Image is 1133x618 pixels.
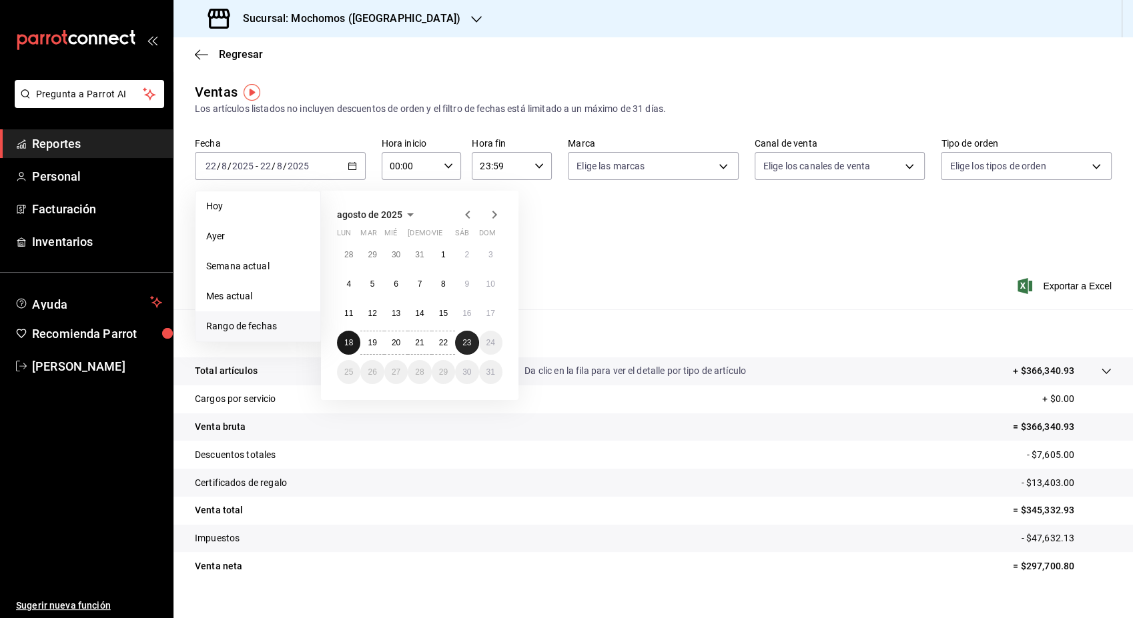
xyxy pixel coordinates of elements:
span: / [217,161,221,171]
button: 4 de agosto de 2025 [337,272,360,296]
button: 17 de agosto de 2025 [479,301,502,325]
button: 20 de agosto de 2025 [384,331,408,355]
p: + $0.00 [1042,392,1112,406]
input: ---- [287,161,310,171]
button: Regresar [195,48,263,61]
p: = $297,700.80 [1013,559,1112,573]
button: Exportar a Excel [1020,278,1112,294]
span: / [272,161,276,171]
span: Reportes [32,135,162,153]
p: Descuentos totales [195,448,276,462]
label: Hora fin [472,139,552,148]
span: Inventarios [32,233,162,251]
label: Canal de venta [755,139,925,148]
abbr: 16 de agosto de 2025 [462,309,471,318]
label: Tipo de orden [941,139,1112,148]
p: - $13,403.00 [1021,476,1112,490]
a: Pregunta a Parrot AI [9,97,164,111]
abbr: 9 de agosto de 2025 [464,279,469,289]
abbr: 3 de agosto de 2025 [488,250,493,259]
button: agosto de 2025 [337,207,418,223]
button: 25 de agosto de 2025 [337,360,360,384]
button: 3 de agosto de 2025 [479,243,502,267]
button: open_drawer_menu [147,35,157,45]
abbr: 26 de agosto de 2025 [368,367,376,377]
input: -- [205,161,217,171]
abbr: martes [360,229,376,243]
abbr: 29 de julio de 2025 [368,250,376,259]
span: Ayuda [32,294,145,310]
button: 10 de agosto de 2025 [479,272,502,296]
span: Mes actual [206,289,310,303]
button: 9 de agosto de 2025 [455,272,478,296]
span: Elige las marcas [577,159,645,173]
span: / [228,161,232,171]
abbr: 31 de agosto de 2025 [486,367,495,377]
p: - $7,605.00 [1027,448,1112,462]
button: 2 de agosto de 2025 [455,243,478,267]
button: 29 de agosto de 2025 [432,360,455,384]
span: agosto de 2025 [337,209,402,220]
button: 15 de agosto de 2025 [432,301,455,325]
abbr: 28 de agosto de 2025 [415,367,424,377]
abbr: 21 de agosto de 2025 [415,338,424,347]
abbr: 28 de julio de 2025 [344,250,353,259]
button: 21 de agosto de 2025 [408,331,431,355]
button: 29 de julio de 2025 [360,243,384,267]
abbr: 30 de agosto de 2025 [462,367,471,377]
p: = $366,340.93 [1013,420,1112,434]
p: Resumen [195,325,1112,341]
button: 14 de agosto de 2025 [408,301,431,325]
abbr: 20 de agosto de 2025 [392,338,400,347]
div: Los artículos listados no incluyen descuentos de orden y el filtro de fechas está limitado a un m... [195,102,1112,116]
span: Ayer [206,229,310,243]
abbr: 14 de agosto de 2025 [415,309,424,318]
label: Fecha [195,139,366,148]
abbr: 27 de agosto de 2025 [392,367,400,377]
abbr: 8 de agosto de 2025 [441,279,446,289]
span: / [283,161,287,171]
button: 28 de julio de 2025 [337,243,360,267]
div: Ventas [195,82,238,102]
span: Personal [32,167,162,185]
h3: Sucursal: Mochomos ([GEOGRAPHIC_DATA]) [232,11,460,27]
span: Regresar [219,48,263,61]
label: Marca [568,139,739,148]
p: Da clic en la fila para ver el detalle por tipo de artículo [524,364,746,378]
span: - [256,161,258,171]
span: Elige los tipos de orden [950,159,1046,173]
input: -- [260,161,272,171]
button: 16 de agosto de 2025 [455,301,478,325]
abbr: 12 de agosto de 2025 [368,309,376,318]
p: - $47,632.13 [1021,531,1112,545]
button: 28 de agosto de 2025 [408,360,431,384]
p: Certificados de regalo [195,476,287,490]
span: [PERSON_NAME] [32,357,162,375]
button: 24 de agosto de 2025 [479,331,502,355]
span: Semana actual [206,259,310,273]
button: 22 de agosto de 2025 [432,331,455,355]
button: 8 de agosto de 2025 [432,272,455,296]
input: -- [221,161,228,171]
abbr: 1 de agosto de 2025 [441,250,446,259]
abbr: 4 de agosto de 2025 [346,279,351,289]
button: 26 de agosto de 2025 [360,360,384,384]
abbr: 2 de agosto de 2025 [464,250,469,259]
abbr: 5 de agosto de 2025 [370,279,375,289]
button: 12 de agosto de 2025 [360,301,384,325]
button: Tooltip marker [244,84,260,101]
abbr: domingo [479,229,496,243]
abbr: 18 de agosto de 2025 [344,338,353,347]
abbr: 10 de agosto de 2025 [486,279,495,289]
p: Impuestos [195,531,240,545]
button: 27 de agosto de 2025 [384,360,408,384]
p: Venta total [195,503,243,517]
p: Total artículos [195,364,258,378]
span: Elige los canales de venta [763,159,870,173]
abbr: 31 de julio de 2025 [415,250,424,259]
button: 7 de agosto de 2025 [408,272,431,296]
button: 5 de agosto de 2025 [360,272,384,296]
p: = $345,332.93 [1013,503,1112,517]
abbr: 15 de agosto de 2025 [439,309,448,318]
button: 6 de agosto de 2025 [384,272,408,296]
